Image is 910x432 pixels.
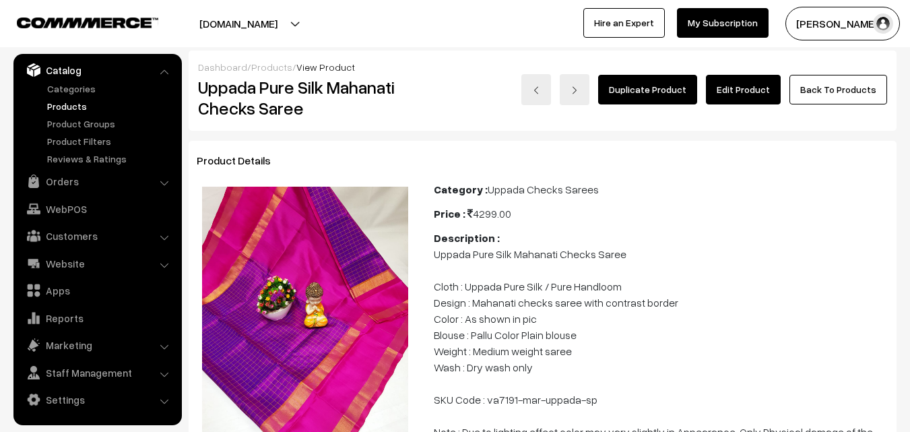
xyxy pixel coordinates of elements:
[197,154,287,167] span: Product Details
[17,224,177,248] a: Customers
[17,197,177,221] a: WebPOS
[434,207,465,220] b: Price :
[785,7,900,40] button: [PERSON_NAME]
[44,82,177,96] a: Categories
[44,99,177,113] a: Products
[198,60,887,74] div: / /
[17,13,135,30] a: COMMMERCE
[17,388,177,412] a: Settings
[44,152,177,166] a: Reviews & Ratings
[677,8,769,38] a: My Subscription
[152,7,325,40] button: [DOMAIN_NAME]
[17,18,158,28] img: COMMMERCE
[434,231,500,245] b: Description :
[17,361,177,385] a: Staff Management
[532,86,540,94] img: left-arrow.png
[17,306,177,330] a: Reports
[296,61,355,73] span: View Product
[251,61,292,73] a: Products
[583,8,665,38] a: Hire an Expert
[17,251,177,276] a: Website
[434,206,888,222] div: 4299.00
[198,61,247,73] a: Dashboard
[44,117,177,131] a: Product Groups
[598,75,697,104] a: Duplicate Product
[198,77,414,119] h2: Uppada Pure Silk Mahanati Checks Saree
[571,86,579,94] img: right-arrow.png
[434,183,488,196] b: Category :
[17,58,177,82] a: Catalog
[17,169,177,193] a: Orders
[873,13,893,34] img: user
[434,181,888,197] div: Uppada Checks Sarees
[789,75,887,104] a: Back To Products
[44,134,177,148] a: Product Filters
[706,75,781,104] a: Edit Product
[17,333,177,357] a: Marketing
[17,278,177,303] a: Apps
